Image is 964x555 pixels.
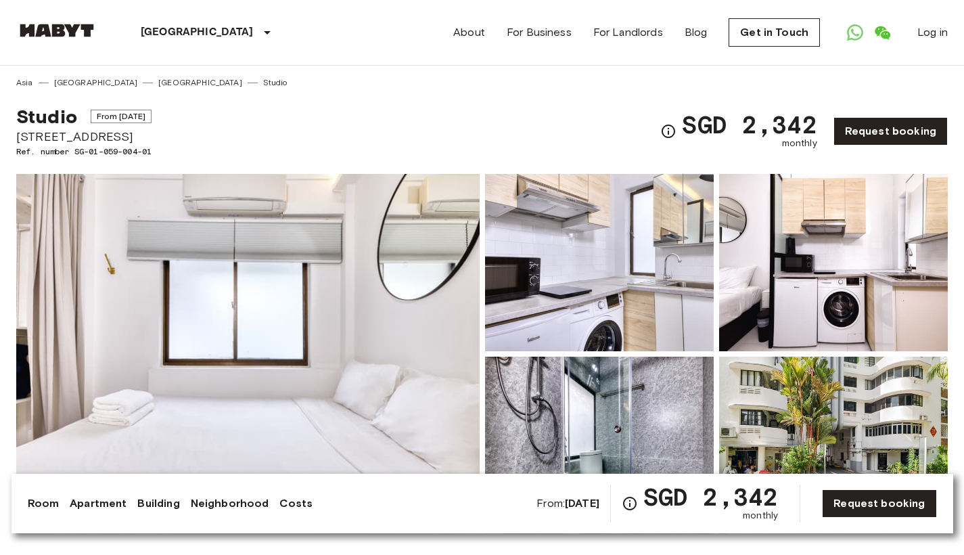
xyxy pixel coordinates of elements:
[453,24,485,41] a: About
[822,489,936,518] a: Request booking
[660,123,676,139] svg: Check cost overview for full price breakdown. Please note that discounts apply to new joiners onl...
[16,146,152,158] span: Ref. number SG-01-059-004-01
[158,76,242,89] a: [GEOGRAPHIC_DATA]
[682,112,817,137] span: SGD 2,342
[279,495,313,512] a: Costs
[719,357,948,534] img: Picture of unit SG-01-059-004-01
[191,495,269,512] a: Neighborhood
[485,174,714,351] img: Picture of unit SG-01-059-004-01
[842,19,869,46] a: Open WhatsApp
[565,497,599,510] b: [DATE]
[16,105,77,128] span: Studio
[782,137,817,150] span: monthly
[16,76,33,89] a: Asia
[507,24,572,41] a: For Business
[833,117,948,146] a: Request booking
[743,509,778,523] span: monthly
[54,76,138,89] a: [GEOGRAPHIC_DATA]
[16,128,152,146] span: [STREET_ADDRESS]
[643,485,778,509] span: SGD 2,342
[137,495,179,512] a: Building
[536,496,599,511] span: From:
[91,110,152,123] span: From [DATE]
[729,18,820,47] a: Get in Touch
[16,174,480,534] img: Marketing picture of unit SG-01-059-004-01
[593,24,663,41] a: For Landlords
[70,495,127,512] a: Apartment
[685,24,708,41] a: Blog
[16,24,97,37] img: Habyt
[485,357,714,534] img: Picture of unit SG-01-059-004-01
[917,24,948,41] a: Log in
[869,19,896,46] a: Open WeChat
[263,76,288,89] a: Studio
[141,24,254,41] p: [GEOGRAPHIC_DATA]
[28,495,60,512] a: Room
[719,174,948,351] img: Picture of unit SG-01-059-004-01
[622,495,638,512] svg: Check cost overview for full price breakdown. Please note that discounts apply to new joiners onl...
